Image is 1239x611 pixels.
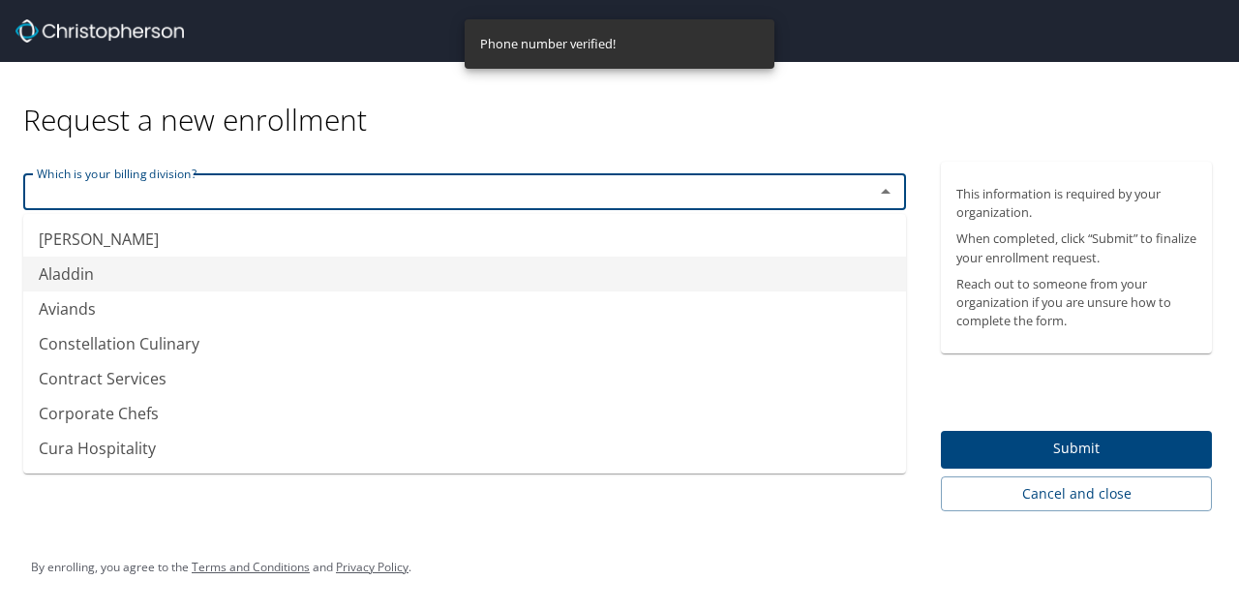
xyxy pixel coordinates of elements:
[941,476,1212,512] button: Cancel and close
[23,326,906,361] li: Constellation Culinary
[956,229,1196,266] p: When completed, click “Submit” to finalize your enrollment request.
[192,559,310,575] a: Terms and Conditions
[23,431,906,466] li: Cura Hospitality
[872,178,899,205] button: Close
[956,482,1196,506] span: Cancel and close
[480,25,616,63] div: Phone number verified!
[23,291,906,326] li: Aviands
[23,62,1227,138] div: Request a new enrollment
[23,361,906,396] li: Contract Services
[31,543,411,592] div: By enrolling, you agree to the and .
[956,275,1196,331] p: Reach out to someone from your organization if you are unsure how to complete the form.
[336,559,408,575] a: Privacy Policy
[941,431,1212,469] button: Submit
[956,437,1196,461] span: Submit
[23,396,906,431] li: Corporate Chefs
[15,19,184,43] img: cbt logo
[23,222,906,257] li: [PERSON_NAME]
[23,257,906,291] li: Aladdin
[956,185,1196,222] p: This information is required by your organization.
[23,466,906,501] li: Design Cuisine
